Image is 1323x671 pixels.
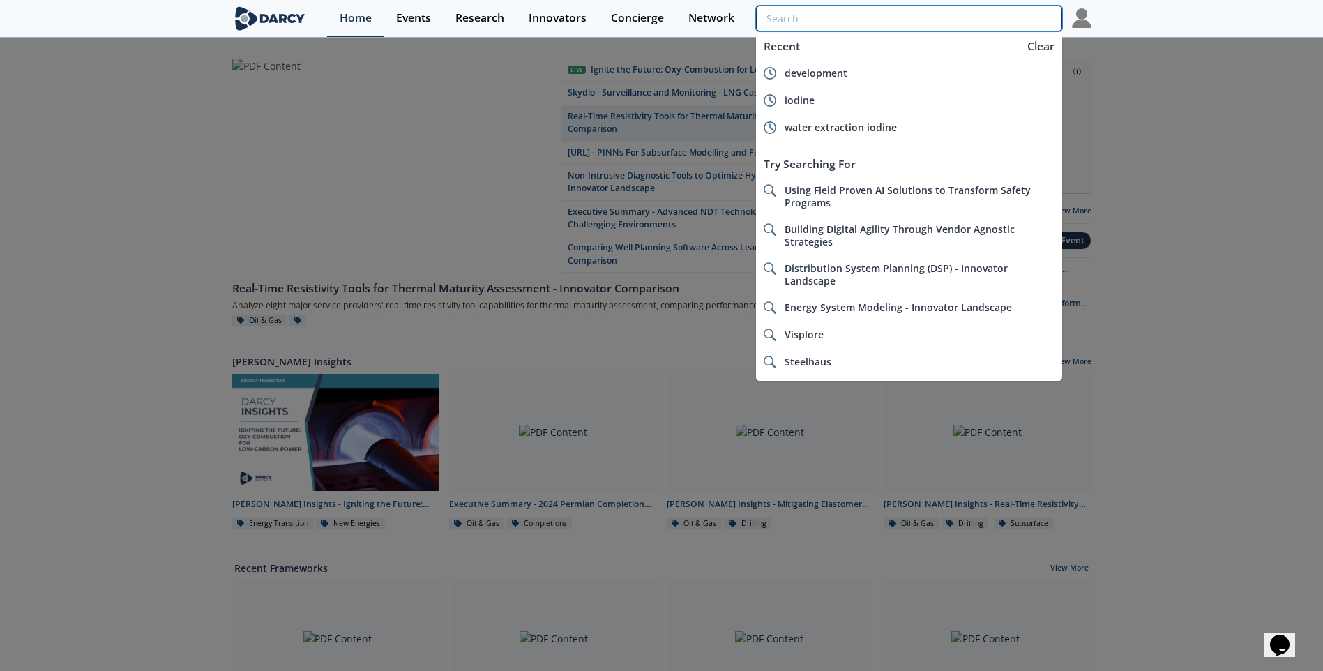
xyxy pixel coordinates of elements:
div: Network [688,13,734,24]
div: Clear [1022,38,1059,54]
span: Building Digital Agility Through Vendor Agnostic Strategies [785,223,1015,248]
span: Using Field Proven AI Solutions to Transform Safety Programs [785,183,1031,209]
img: icon [764,329,776,341]
div: Events [396,13,431,24]
img: Profile [1072,8,1091,28]
span: iodine [785,93,815,107]
div: Try Searching For [756,151,1061,177]
span: Steelhaus [785,355,831,368]
img: icon [764,121,776,134]
img: icon [764,356,776,368]
img: icon [764,262,776,275]
div: Innovators [529,13,587,24]
span: development [785,66,847,80]
img: icon [764,94,776,107]
input: Advanced Search [756,6,1061,31]
div: Recent [756,33,1020,59]
span: Visplore [785,328,824,341]
img: icon [764,184,776,197]
img: icon [764,67,776,80]
img: logo-wide.svg [232,6,308,31]
span: Distribution System Planning (DSP) - Innovator Landscape [785,262,1008,287]
div: Home [340,13,372,24]
iframe: chat widget [1264,615,1309,657]
div: Research [455,13,504,24]
div: Concierge [611,13,664,24]
span: water extraction iodine [785,121,897,134]
span: Energy System Modeling - Innovator Landscape [785,301,1012,314]
img: icon [764,223,776,236]
img: icon [764,301,776,314]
